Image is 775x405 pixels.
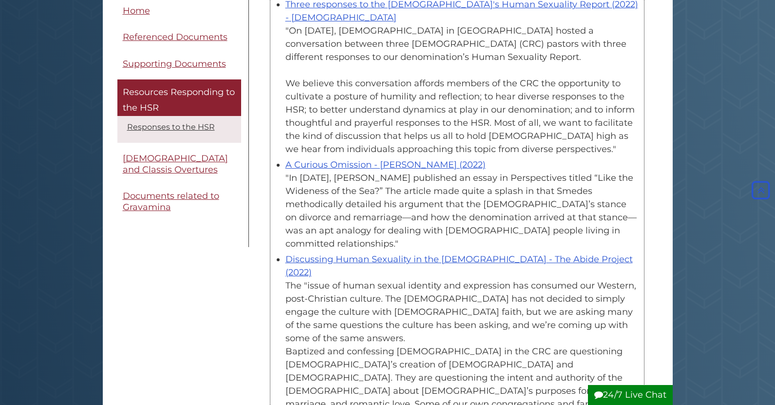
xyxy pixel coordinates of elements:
a: Discussing Human Sexuality in the [DEMOGRAPHIC_DATA] - The Abide Project (2022) [285,254,633,278]
button: 24/7 Live Chat [588,385,673,405]
span: [DEMOGRAPHIC_DATA] and Classis Overtures [123,154,228,175]
a: Back to Top [749,185,773,195]
span: Resources Responding to the HSR [123,87,235,114]
a: A Curious Omission - [PERSON_NAME] (2022) [285,159,486,170]
a: [DEMOGRAPHIC_DATA] and Classis Overtures [117,148,241,181]
div: "In [DATE], [PERSON_NAME] published an essay in Perspectives titled “Like the Wideness of the Sea... [285,172,639,251]
a: Supporting Documents [117,53,241,75]
span: Home [123,5,150,16]
a: Resources Responding to the HSR [117,80,241,116]
a: Referenced Documents [117,27,241,49]
div: "On [DATE], [DEMOGRAPHIC_DATA] in [GEOGRAPHIC_DATA] hosted a conversation between three [DEMOGRAP... [285,24,639,156]
a: Documents related to Gravamina [117,186,241,218]
span: Referenced Documents [123,32,227,43]
a: Responses to the HSR [127,123,215,132]
span: Supporting Documents [123,58,226,69]
span: Documents related to Gravamina [123,191,219,213]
